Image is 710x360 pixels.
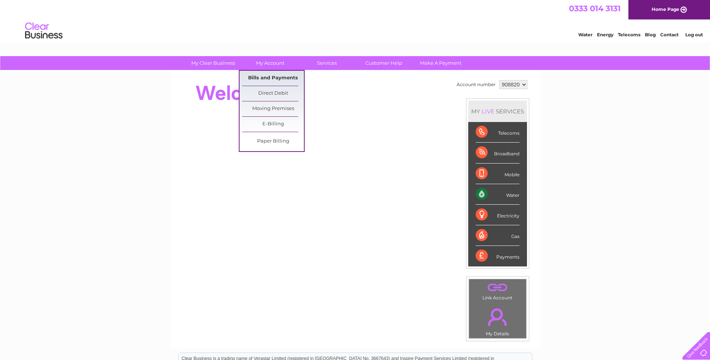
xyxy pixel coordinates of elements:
[471,304,524,330] a: .
[476,184,519,205] div: Water
[471,281,524,294] a: .
[410,56,472,70] a: Make A Payment
[239,56,301,70] a: My Account
[182,56,244,70] a: My Clear Business
[242,134,304,149] a: Paper Billing
[597,32,613,37] a: Energy
[296,56,358,70] a: Services
[476,225,519,246] div: Gas
[242,101,304,116] a: Moving Premises
[469,302,527,339] td: My Details
[660,32,679,37] a: Contact
[242,71,304,86] a: Bills and Payments
[455,78,497,91] td: Account number
[618,32,640,37] a: Telecoms
[179,4,532,36] div: Clear Business is a trading name of Verastar Limited (registered in [GEOGRAPHIC_DATA] No. 3667643...
[476,205,519,225] div: Electricity
[468,101,527,122] div: MY SERVICES
[469,279,527,302] td: Link Account
[569,4,621,13] a: 0333 014 3131
[685,32,703,37] a: Log out
[25,19,63,42] img: logo.png
[476,246,519,266] div: Payments
[242,117,304,132] a: E-Billing
[476,164,519,184] div: Mobile
[578,32,592,37] a: Water
[645,32,656,37] a: Blog
[480,108,496,115] div: LIVE
[476,143,519,163] div: Broadband
[476,122,519,143] div: Telecoms
[242,86,304,101] a: Direct Debit
[353,56,415,70] a: Customer Help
